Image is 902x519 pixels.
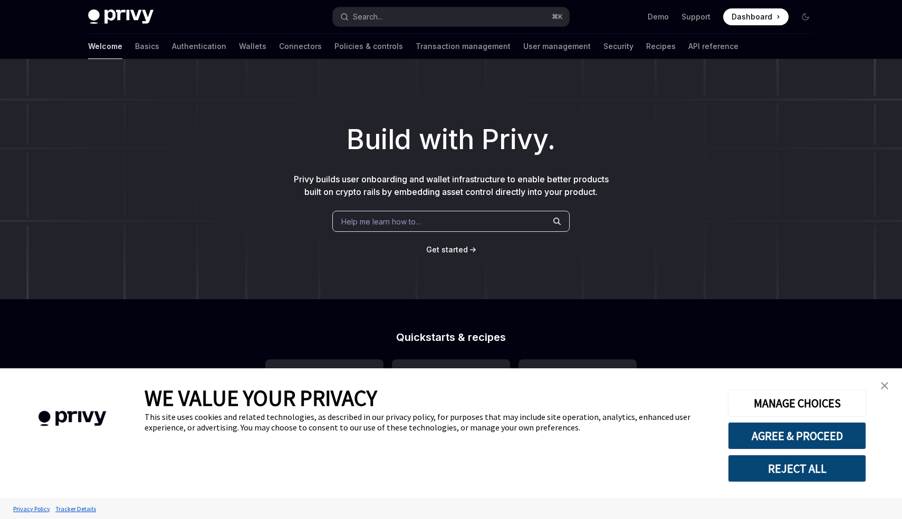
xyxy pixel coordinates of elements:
span: Help me learn how to… [341,216,421,227]
h1: Build with Privy. [17,119,885,160]
button: Toggle dark mode [797,8,814,25]
img: dark logo [88,9,153,24]
a: **** **** **** ***Use the React Native SDK to build a mobile app on Solana. [392,359,510,467]
button: REJECT ALL [728,455,866,482]
span: ⌘ K [552,13,563,21]
a: Tracker Details [53,500,99,518]
span: Dashboard [732,12,772,22]
a: **** *****Whitelabel login, wallets, and user management with your own UI and branding. [519,359,637,467]
a: Privacy Policy [11,500,53,518]
a: API reference [688,34,738,59]
span: Get started [426,245,468,254]
a: close banner [874,375,895,396]
a: Recipes [646,34,676,59]
a: Authentication [172,34,226,59]
img: close banner [881,382,888,389]
a: Get started [426,244,468,255]
a: Basics [135,34,159,59]
img: company logo [16,396,129,442]
a: Wallets [239,34,266,59]
button: MANAGE CHOICES [728,389,866,417]
div: This site uses cookies and related technologies, as described in our privacy policy, for purposes... [145,412,712,433]
span: WE VALUE YOUR PRIVACY [145,384,377,412]
h2: Quickstarts & recipes [265,332,637,342]
a: Transaction management [416,34,511,59]
a: User management [523,34,591,59]
div: Search... [353,11,382,23]
a: Security [603,34,634,59]
a: Support [682,12,711,22]
button: AGREE & PROCEED [728,422,866,449]
a: Dashboard [723,8,789,25]
a: Welcome [88,34,122,59]
span: Privy builds user onboarding and wallet infrastructure to enable better products built on crypto ... [294,174,609,197]
a: Connectors [279,34,322,59]
a: Policies & controls [334,34,403,59]
button: Search...⌘K [333,7,569,26]
a: Demo [648,12,669,22]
